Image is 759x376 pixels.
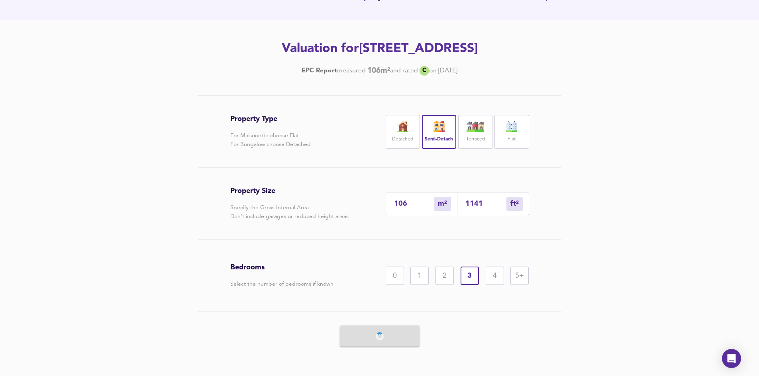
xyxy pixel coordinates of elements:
[422,115,456,149] div: Semi-Detach
[465,200,506,208] input: Sqft
[393,121,413,132] img: house-icon
[486,267,504,285] div: 4
[410,267,429,285] div: 1
[302,66,337,75] a: EPC Report
[458,115,492,149] div: Terraced
[722,349,741,368] div: Open Intercom Messenger
[390,66,418,75] div: and rated
[230,115,311,123] h3: Property Type
[154,40,605,58] h2: Valuation for [STREET_ADDRESS]
[230,187,349,195] h3: Property Size
[429,121,449,132] img: house-icon
[386,267,404,285] div: 0
[420,66,429,76] div: C
[337,66,366,75] div: measured
[394,200,434,208] input: Enter sqm
[429,66,437,75] div: on
[435,267,454,285] div: 2
[230,203,349,221] p: Specify the Gross Internal Area Don't include garages or reduced height areas
[461,267,479,285] div: 3
[230,131,311,149] p: For Maisonette choose Flat For Bungalow choose Detached
[494,115,529,149] div: Flat
[510,267,529,285] div: 5+
[465,121,485,132] img: house-icon
[302,66,457,76] div: [DATE]
[506,197,523,211] div: m²
[230,263,333,272] h3: Bedrooms
[502,121,522,132] img: flat-icon
[434,197,451,211] div: m²
[466,134,485,144] label: Terraced
[230,280,333,288] p: Select the number of bedrooms if known
[392,134,413,144] label: Detached
[367,66,390,75] b: 106 m²
[425,134,453,144] label: Semi-Detach
[386,115,420,149] div: Detached
[508,134,516,144] label: Flat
